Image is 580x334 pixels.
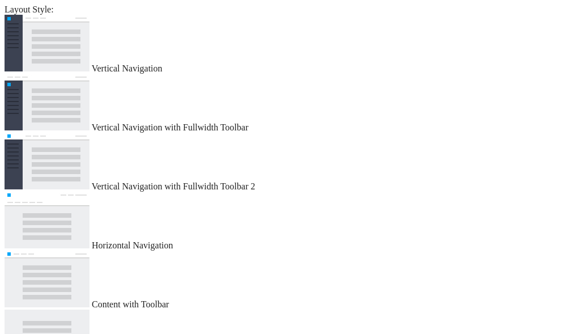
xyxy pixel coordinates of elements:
img: vertical-nav-with-full-toolbar.jpg [5,74,89,130]
div: Layout Style: [5,5,575,15]
span: Vertical Navigation [92,64,163,73]
md-radio-button: Content with Toolbar [5,251,575,310]
span: Vertical Navigation with Fullwidth Toolbar [92,122,249,132]
span: Content with Toolbar [92,299,169,309]
md-radio-button: Vertical Navigation [5,15,575,74]
img: vertical-nav-with-full-toolbar-2.jpg [5,133,89,189]
img: content-with-toolbar.jpg [5,251,89,307]
span: Horizontal Navigation [92,240,173,250]
md-radio-button: Vertical Navigation with Fullwidth Toolbar 2 [5,133,575,192]
md-radio-button: Vertical Navigation with Fullwidth Toolbar [5,74,575,133]
img: vertical-nav.jpg [5,15,89,71]
img: horizontal-nav.jpg [5,192,89,248]
span: Vertical Navigation with Fullwidth Toolbar 2 [92,181,255,191]
md-radio-button: Horizontal Navigation [5,192,575,251]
